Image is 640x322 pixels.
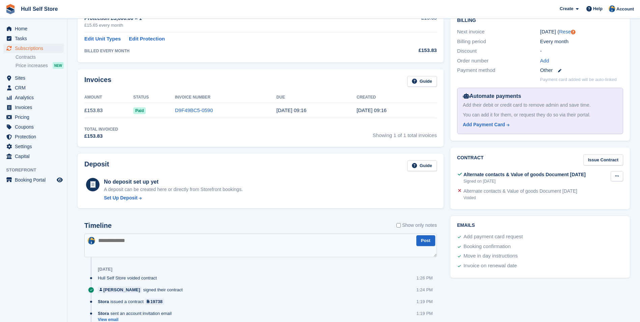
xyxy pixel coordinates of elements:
[84,132,118,140] div: £153.83
[416,275,433,281] div: 1:26 PM
[3,103,64,112] a: menu
[175,107,213,113] a: D9F49BC5-0590
[88,237,95,244] img: Hull Self Store
[84,22,371,29] div: £15.65 every month
[16,62,64,69] a: Price increases NEW
[357,92,437,103] th: Created
[104,178,243,186] div: No deposit set up yet
[15,132,55,141] span: Protection
[3,122,64,132] a: menu
[560,5,573,12] span: Create
[84,126,118,132] div: Total Invoiced
[457,28,540,36] div: Next invoice
[145,298,164,305] a: 19738
[540,66,623,74] div: Other
[98,275,160,281] div: Hull Self Store voided contract
[276,107,306,113] time: 2025-08-08 08:16:56 UTC
[540,28,623,36] div: [DATE] ( )
[570,29,576,35] div: Tooltip anchor
[104,194,138,202] div: Set Up Deposit
[540,38,623,46] div: Every month
[3,34,64,43] a: menu
[18,3,60,15] a: Hull Self Store
[15,112,55,122] span: Pricing
[15,44,55,53] span: Subscriptions
[53,62,64,69] div: NEW
[84,160,109,171] h2: Deposit
[357,107,387,113] time: 2025-08-07 08:16:56 UTC
[416,310,433,317] div: 1:19 PM
[457,17,623,23] h2: Billing
[457,223,623,228] h2: Emails
[457,47,540,55] div: Discount
[15,103,55,112] span: Invoices
[15,93,55,102] span: Analytics
[129,35,165,43] a: Edit Protection
[464,233,523,241] div: Add payment card request
[464,252,518,260] div: Move in day instructions
[3,142,64,151] a: menu
[98,310,109,317] span: Stora
[16,54,64,60] a: Contracts
[463,121,505,128] div: Add Payment Card
[150,298,163,305] div: 19738
[396,222,437,229] label: Show only notes
[457,38,540,46] div: Billing period
[3,73,64,83] a: menu
[463,121,615,128] a: Add Payment Card
[84,103,133,118] td: £153.83
[133,107,146,114] span: Paid
[98,298,168,305] div: issued a contract
[3,44,64,53] a: menu
[407,76,437,87] a: Guide
[175,92,276,103] th: Invoice Number
[457,57,540,65] div: Order number
[84,222,112,230] h2: Timeline
[15,73,55,83] span: Sites
[407,160,437,171] a: Guide
[464,188,577,195] div: Alternate contacts & Value of goods Document [DATE]
[15,122,55,132] span: Coupons
[583,154,623,165] a: Issue Contract
[104,186,243,193] p: A deposit can be created here or directly from Storefront bookings.
[464,243,511,251] div: Booking confirmation
[396,222,401,229] input: Show only notes
[104,194,243,202] a: Set Up Deposit
[416,287,433,293] div: 1:24 PM
[98,298,109,305] span: Stora
[3,24,64,33] a: menu
[98,287,186,293] div: signed their contract
[540,76,617,83] p: Payment card added will be auto-linked
[3,83,64,92] a: menu
[84,76,111,87] h2: Invoices
[5,4,16,14] img: stora-icon-8386f47178a22dfd0bd8f6a31ec36ba5ce8667c1dd55bd0f319d3a0aa187defe.svg
[464,178,586,184] div: Signed on [DATE]
[464,195,577,201] div: Voided
[540,57,549,65] a: Add
[416,298,433,305] div: 1:19 PM
[540,47,623,55] div: -
[15,152,55,161] span: Capital
[15,24,55,33] span: Home
[3,112,64,122] a: menu
[15,83,55,92] span: CRM
[15,142,55,151] span: Settings
[15,34,55,43] span: Tasks
[463,111,617,118] div: You can add it for them, or request they do so via their portal.
[373,126,437,140] span: Showing 1 of 1 total invoices
[84,48,371,54] div: BILLED EVERY MONTH
[464,262,517,270] div: Invoice on renewal date
[98,310,175,317] div: sent an account invitation email
[371,10,437,32] td: £15.65
[98,267,112,272] div: [DATE]
[559,29,572,34] a: Reset
[609,5,615,12] img: Hull Self Store
[56,176,64,184] a: Preview store
[3,175,64,185] a: menu
[3,93,64,102] a: menu
[84,92,133,103] th: Amount
[616,6,634,12] span: Account
[371,47,437,54] div: £153.83
[103,287,140,293] div: [PERSON_NAME]
[457,66,540,74] div: Payment method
